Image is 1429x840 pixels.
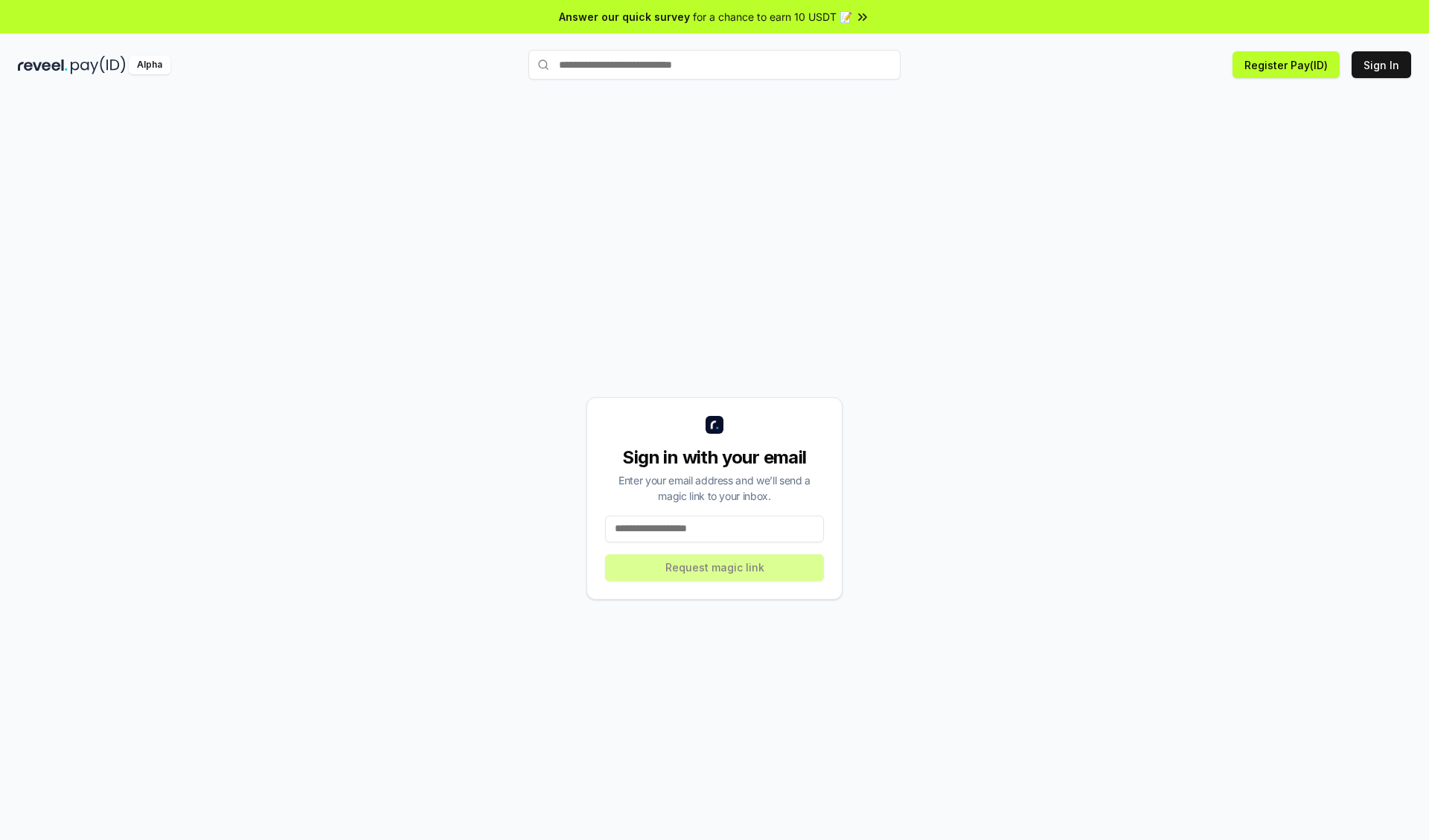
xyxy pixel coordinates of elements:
span: for a chance to earn 10 USDT 📝 [693,9,852,25]
img: pay_id [71,56,126,74]
div: Enter your email address and we’ll send a magic link to your inbox. [605,472,824,504]
div: Sign in with your email [605,446,824,469]
img: logo_small [706,416,723,434]
div: Alpha [129,56,170,74]
button: Sign In [1352,51,1411,78]
img: reveel_dark [18,56,68,74]
button: Register Pay(ID) [1233,51,1340,78]
span: Answer our quick survey [559,9,690,25]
